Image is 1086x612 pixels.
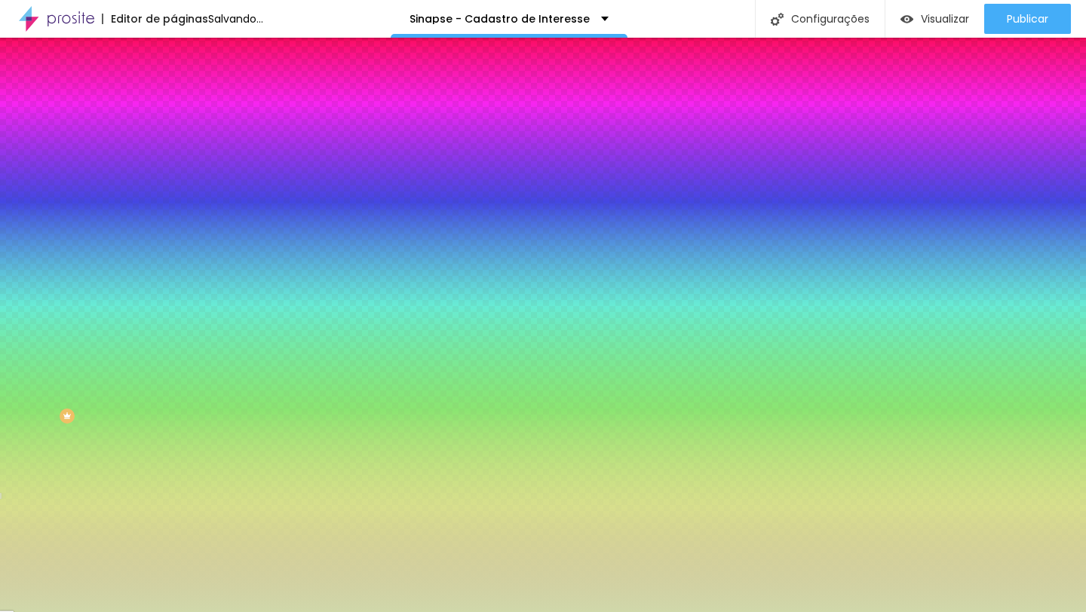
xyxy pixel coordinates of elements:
[921,13,969,25] span: Visualizar
[984,4,1071,34] button: Publicar
[1007,13,1048,25] span: Publicar
[771,13,784,26] img: Icone
[102,14,208,24] div: Editor de páginas
[885,4,984,34] button: Visualizar
[208,14,263,24] div: Salvando...
[410,14,590,24] p: Sinapse - Cadastro de Interesse
[900,13,913,26] img: view-1.svg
